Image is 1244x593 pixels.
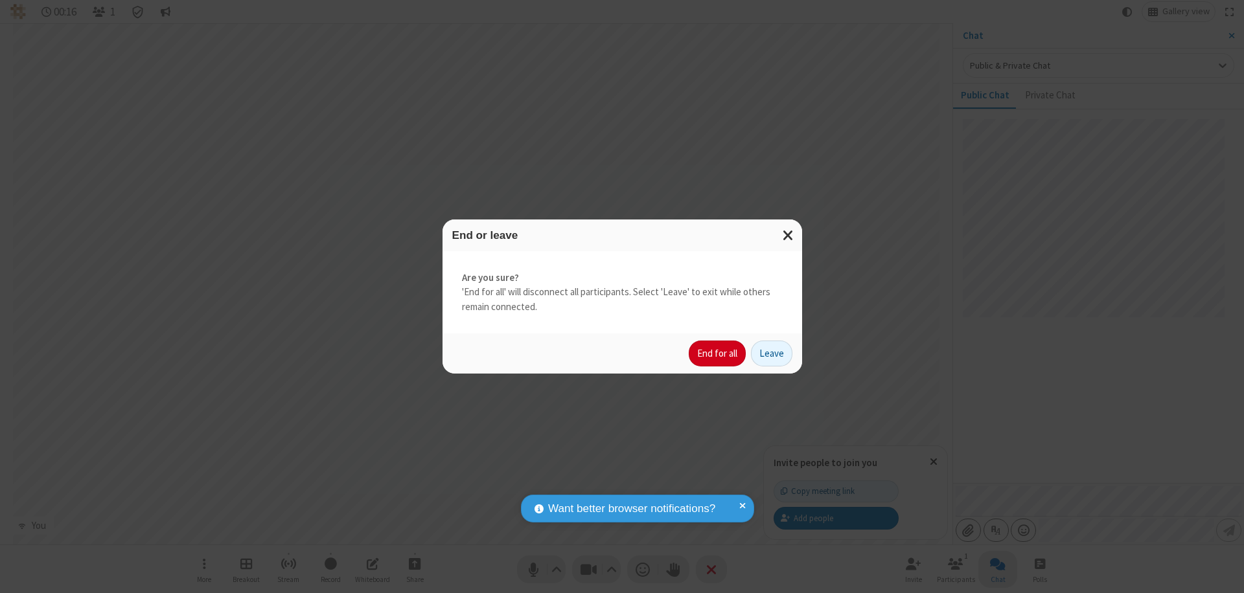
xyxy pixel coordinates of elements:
span: Want better browser notifications? [548,500,715,517]
strong: Are you sure? [462,271,783,285]
div: 'End for all' will disconnect all participants. Select 'Leave' to exit while others remain connec... [443,251,802,334]
button: Leave [751,341,792,366]
button: Close modal [775,219,802,251]
h3: End or leave [452,229,792,241]
button: End for all [689,341,746,366]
